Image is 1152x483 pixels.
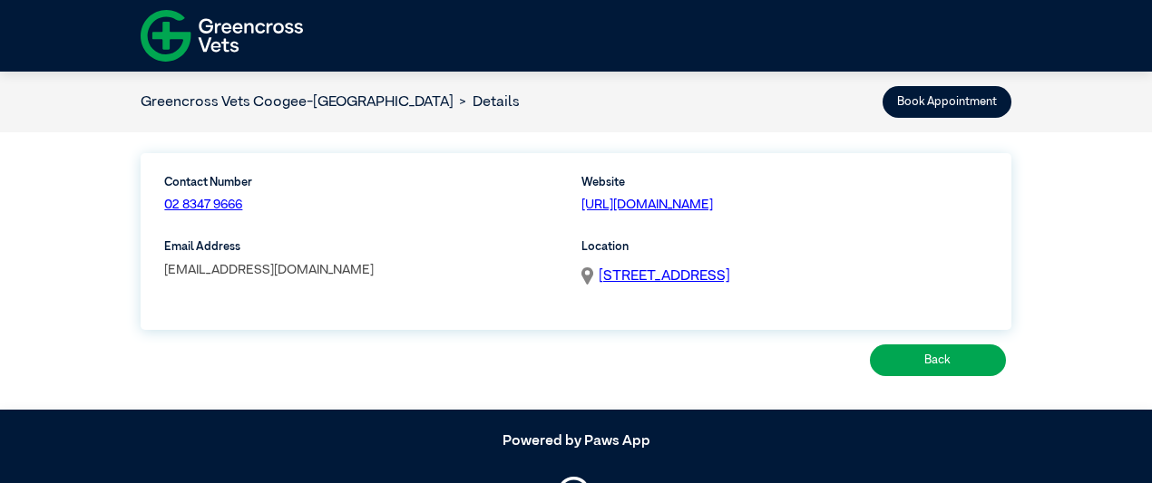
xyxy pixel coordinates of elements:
label: Location [581,238,987,256]
label: Email Address [164,238,570,256]
span: [STREET_ADDRESS] [599,269,730,284]
nav: breadcrumb [141,92,520,113]
a: [EMAIL_ADDRESS][DOMAIN_NAME] [164,264,374,276]
a: 02 8347 9666 [164,198,242,211]
a: [URL][DOMAIN_NAME] [581,198,713,211]
a: Greencross Vets Coogee-[GEOGRAPHIC_DATA] [141,95,454,110]
button: Book Appointment [883,86,1011,118]
h5: Powered by Paws App [141,433,1011,450]
a: [STREET_ADDRESS] [599,266,730,287]
button: Back [870,344,1006,376]
label: Website [581,174,987,191]
img: f-logo [141,5,303,67]
li: Details [454,92,520,113]
label: Contact Number [164,174,358,191]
